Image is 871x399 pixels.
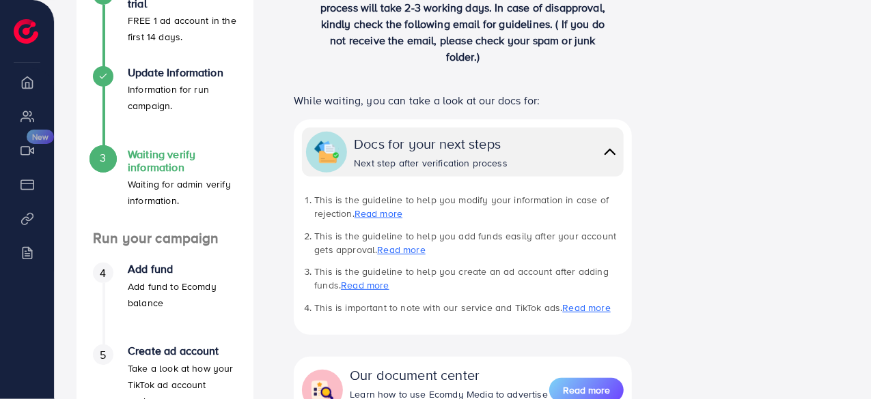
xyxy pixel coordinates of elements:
[355,207,402,220] a: Read more
[314,301,624,314] li: This is important to note with our service and TikTok ads.
[128,148,237,174] h4: Waiting verify information
[77,148,253,230] li: Waiting verify information
[600,142,620,162] img: collapse
[354,134,508,153] div: Docs for your next steps
[377,243,425,256] a: Read more
[100,347,106,363] span: 5
[128,81,237,114] p: Information for run campaign.
[563,383,610,397] span: Read more
[100,265,106,281] span: 4
[128,176,237,209] p: Waiting for admin verify information.
[314,229,624,257] li: This is the guideline to help you add funds easily after your account gets approval.
[350,365,549,385] div: Our document center
[77,263,253,344] li: Add fund
[563,301,611,314] a: Read more
[128,12,237,45] p: FREE 1 ad account in the first 14 days.
[128,66,237,79] h4: Update Information
[14,19,38,44] img: logo
[354,156,508,170] div: Next step after verification process
[314,193,624,221] li: This is the guideline to help you modify your information in case of rejection.
[314,265,624,293] li: This is the guideline to help you create an ad account after adding funds.
[314,140,339,164] img: collapse
[128,263,237,276] h4: Add fund
[77,230,253,247] h4: Run your campaign
[100,150,106,166] span: 3
[77,66,253,148] li: Update Information
[341,278,389,292] a: Read more
[128,278,237,311] p: Add fund to Ecomdy balance
[128,344,237,357] h4: Create ad account
[294,92,632,108] p: While waiting, you can take a look at our docs for:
